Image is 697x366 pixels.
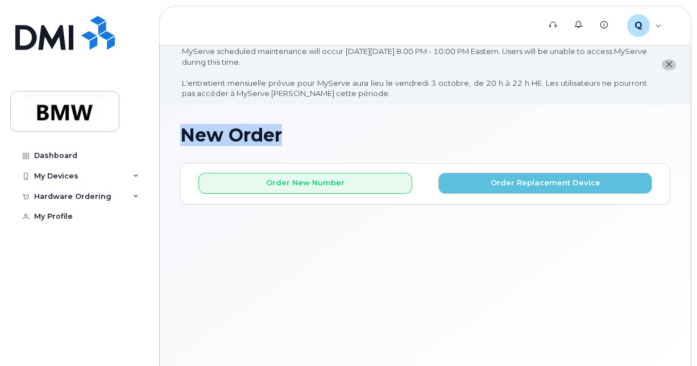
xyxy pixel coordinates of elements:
[648,317,688,357] iframe: Messenger Launcher
[182,46,647,99] div: MyServe scheduled maintenance will occur [DATE][DATE] 8:00 PM - 10:00 PM Eastern. Users will be u...
[180,125,670,145] h1: New Order
[198,173,412,194] button: Order New Number
[619,14,670,37] div: QTD0390
[662,59,676,71] button: close notification
[438,173,652,194] button: Order Replacement Device
[634,19,642,32] span: Q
